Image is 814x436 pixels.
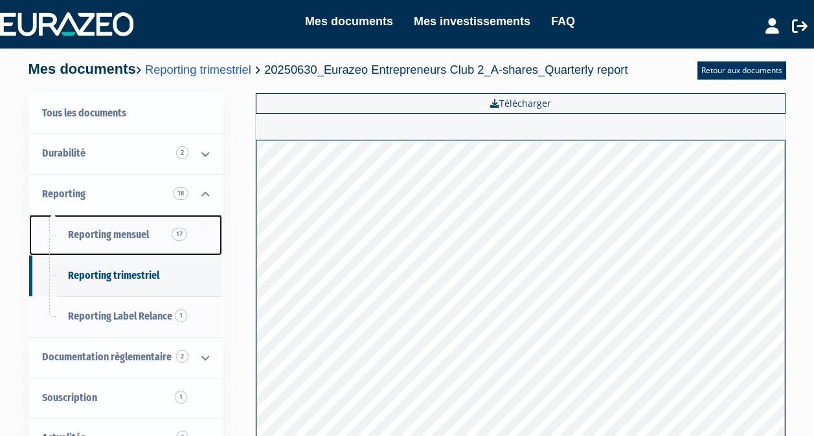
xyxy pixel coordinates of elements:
[28,61,628,77] h4: Mes documents
[68,310,172,322] span: Reporting Label Relance
[175,309,187,322] span: 1
[29,174,222,215] a: Reporting 18
[697,61,786,80] a: Retour aux documents
[29,296,222,337] a: Reporting Label Relance1
[68,228,149,241] span: Reporting mensuel
[172,228,187,241] span: 17
[256,93,786,114] a: Télécharger
[175,391,187,404] span: 1
[145,63,251,76] a: Reporting trimestriel
[29,215,222,256] a: Reporting mensuel17
[305,12,393,30] a: Mes documents
[29,256,222,296] a: Reporting trimestriel
[42,351,172,363] span: Documentation règlementaire
[264,63,627,76] span: 20250630_Eurazeo Entrepreneurs Club 2_A-shares_Quarterly report
[68,269,159,281] span: Reporting trimestriel
[414,12,530,30] a: Mes investissements
[176,350,188,363] span: 2
[42,147,85,159] span: Durabilité
[29,378,222,419] a: Souscription1
[29,133,222,174] a: Durabilité 2
[176,146,188,159] span: 2
[551,12,575,30] a: FAQ
[29,93,222,134] a: Tous les documents
[29,337,222,378] a: Documentation règlementaire 2
[42,188,85,200] span: Reporting
[42,391,97,404] span: Souscription
[173,187,188,200] span: 18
